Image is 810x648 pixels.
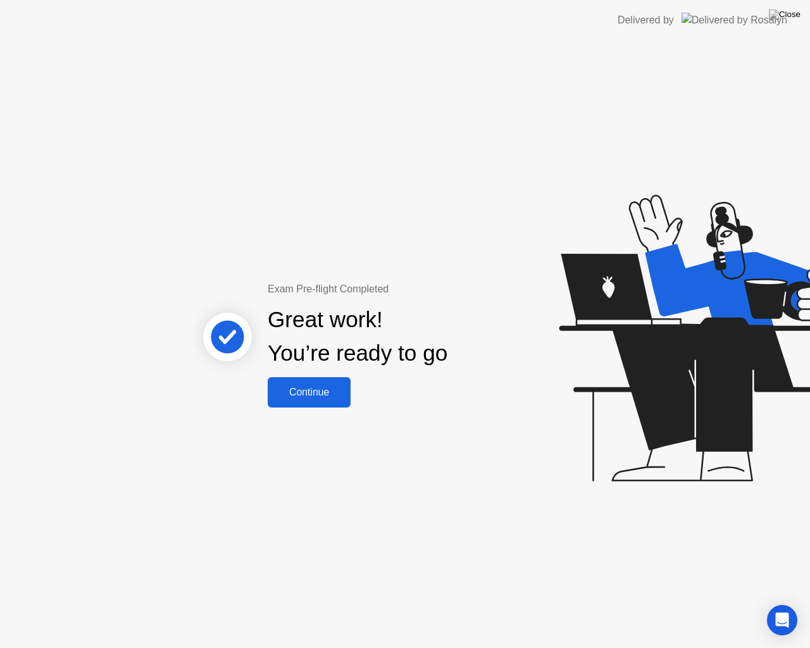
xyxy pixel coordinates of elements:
[268,303,447,370] div: Great work! You’re ready to go
[268,282,529,297] div: Exam Pre-flight Completed
[618,13,674,28] div: Delivered by
[682,13,787,27] img: Delivered by Rosalyn
[268,377,351,408] button: Continue
[769,9,801,20] img: Close
[767,605,797,635] div: Open Intercom Messenger
[271,387,347,398] div: Continue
